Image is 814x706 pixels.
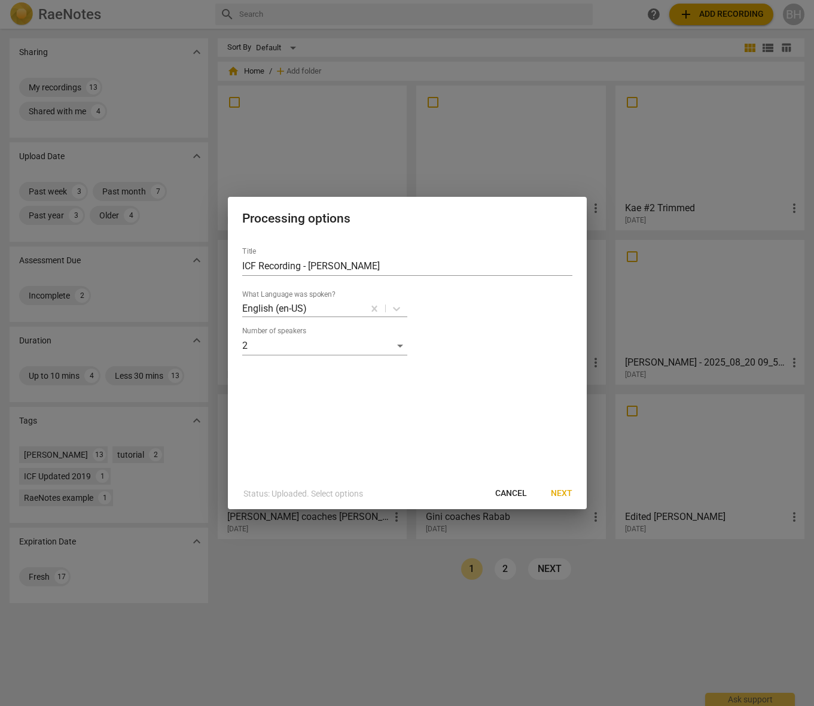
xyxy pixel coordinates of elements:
[242,248,256,255] label: Title
[242,302,307,315] p: English (en-US)
[242,291,336,299] label: What Language was spoken?
[486,483,536,504] button: Cancel
[242,336,407,355] div: 2
[242,328,306,335] label: Number of speakers
[495,488,527,500] span: Cancel
[243,488,363,500] p: Status: Uploaded. Select options
[541,483,582,504] button: Next
[551,488,572,500] span: Next
[242,211,572,226] h2: Processing options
